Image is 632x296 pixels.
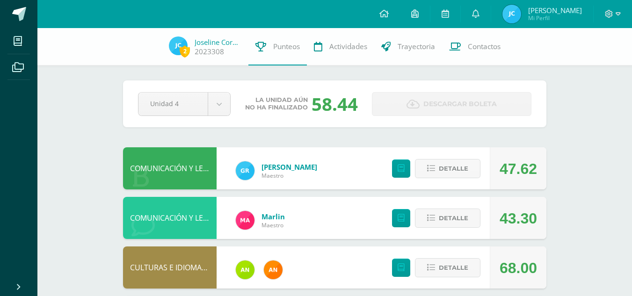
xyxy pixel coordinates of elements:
[123,246,217,289] div: CULTURAS E IDIOMAS MAYAS, GARÍFUNA O XINCA
[248,28,307,65] a: Punteos
[415,159,480,178] button: Detalle
[236,161,254,180] img: 47e0c6d4bfe68c431262c1f147c89d8f.png
[123,197,217,239] div: COMUNICACIÓN Y LENGUAJE, IDIOMA EXTRANJERO
[180,45,190,57] span: 2
[439,160,468,177] span: Detalle
[528,14,582,22] span: Mi Perfil
[415,209,480,228] button: Detalle
[245,96,308,111] span: La unidad aún no ha finalizado
[273,42,300,51] span: Punteos
[374,28,442,65] a: Trayectoria
[123,147,217,189] div: COMUNICACIÓN Y LENGUAJE, IDIOMA ESPAÑOL
[138,93,230,116] a: Unidad 4
[528,6,582,15] span: [PERSON_NAME]
[195,47,224,57] a: 2023308
[312,92,358,116] div: 58.44
[262,212,285,221] a: Marlin
[236,260,254,279] img: 122d7b7bf6a5205df466ed2966025dea.png
[262,172,317,180] span: Maestro
[423,93,497,116] span: Descargar boleta
[500,247,537,289] div: 68.00
[439,209,468,227] span: Detalle
[415,258,480,277] button: Detalle
[500,148,537,190] div: 47.62
[500,197,537,239] div: 43.30
[442,28,508,65] a: Contactos
[264,260,283,279] img: fc6731ddebfef4a76f049f6e852e62c4.png
[150,93,196,115] span: Unidad 4
[195,37,241,47] a: Joseline Coroxón
[398,42,435,51] span: Trayectoria
[468,42,501,51] span: Contactos
[439,259,468,276] span: Detalle
[329,42,367,51] span: Actividades
[262,162,317,172] a: [PERSON_NAME]
[307,28,374,65] a: Actividades
[262,221,285,229] span: Maestro
[502,5,521,23] img: e3f8574bfa7638757d3f168a4b44a47b.png
[236,211,254,230] img: ca51be06ee6568e83a4be8f0f0221dfb.png
[169,36,188,55] img: e3f8574bfa7638757d3f168a4b44a47b.png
